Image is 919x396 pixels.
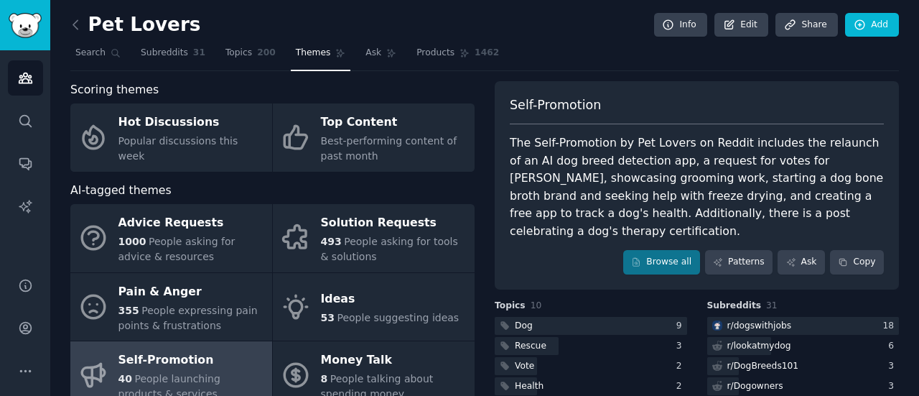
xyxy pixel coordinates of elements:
[118,280,265,303] div: Pain & Anger
[845,13,899,37] a: Add
[321,349,467,372] div: Money Talk
[70,182,172,200] span: AI-tagged themes
[515,380,544,393] div: Health
[321,288,459,311] div: Ideas
[193,47,205,60] span: 31
[118,135,238,162] span: Popular discussions this week
[778,250,825,275] a: Ask
[321,373,328,385] span: 8
[273,204,475,272] a: Solution Requests493People asking for tools & solutions
[676,340,687,353] div: 3
[337,312,459,323] span: People suggesting ideas
[321,212,467,235] div: Solution Requests
[495,317,687,335] a: Dog9
[291,42,351,71] a: Themes
[882,320,899,333] div: 18
[118,373,132,385] span: 40
[766,300,778,310] span: 31
[70,81,159,99] span: Scoring themes
[531,300,542,310] span: 10
[707,317,900,335] a: dogswithjobsr/dogswithjobs18
[495,337,687,355] a: Rescue3
[510,134,884,240] div: The Self-Promotion by Pet Lovers on Reddit includes the relaunch of an AI dog breed detection app...
[510,96,601,114] span: Self-Promotion
[495,377,687,395] a: Health2
[365,47,381,60] span: Ask
[888,380,899,393] div: 3
[118,236,146,247] span: 1000
[654,13,707,37] a: Info
[273,103,475,172] a: Top ContentBest-performing content of past month
[676,380,687,393] div: 2
[712,321,722,331] img: dogswithjobs
[676,320,687,333] div: 9
[495,300,526,313] span: Topics
[515,320,533,333] div: Dog
[118,349,265,372] div: Self-Promotion
[830,250,884,275] button: Copy
[70,204,272,272] a: Advice Requests1000People asking for advice & resources
[707,300,762,313] span: Subreddits
[70,273,272,341] a: Pain & Anger355People expressing pain points & frustrations
[888,340,899,353] div: 6
[321,236,458,262] span: People asking for tools & solutions
[70,42,126,71] a: Search
[321,236,342,247] span: 493
[136,42,210,71] a: Subreddits31
[727,360,799,373] div: r/ DogBreeds101
[707,337,900,355] a: r/lookatmydog6
[888,360,899,373] div: 3
[705,250,773,275] a: Patterns
[495,357,687,375] a: Vote2
[321,135,457,162] span: Best-performing content of past month
[727,380,783,393] div: r/ Dogowners
[70,103,272,172] a: Hot DiscussionsPopular discussions this week
[623,250,700,275] a: Browse all
[118,111,265,134] div: Hot Discussions
[411,42,504,71] a: Products1462
[321,111,467,134] div: Top Content
[714,13,768,37] a: Edit
[9,13,42,38] img: GummySearch logo
[225,47,252,60] span: Topics
[75,47,106,60] span: Search
[475,47,499,60] span: 1462
[707,377,900,395] a: r/Dogowners3
[118,212,265,235] div: Advice Requests
[257,47,276,60] span: 200
[360,42,401,71] a: Ask
[141,47,188,60] span: Subreddits
[118,305,258,331] span: People expressing pain points & frustrations
[775,13,837,37] a: Share
[118,305,139,316] span: 355
[118,236,235,262] span: People asking for advice & resources
[220,42,281,71] a: Topics200
[707,357,900,375] a: r/DogBreeds1013
[416,47,454,60] span: Products
[676,360,687,373] div: 2
[296,47,331,60] span: Themes
[515,340,546,353] div: Rescue
[727,340,791,353] div: r/ lookatmydog
[515,360,534,373] div: Vote
[273,273,475,341] a: Ideas53People suggesting ideas
[321,312,335,323] span: 53
[70,14,200,37] h2: Pet Lovers
[727,320,792,333] div: r/ dogswithjobs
